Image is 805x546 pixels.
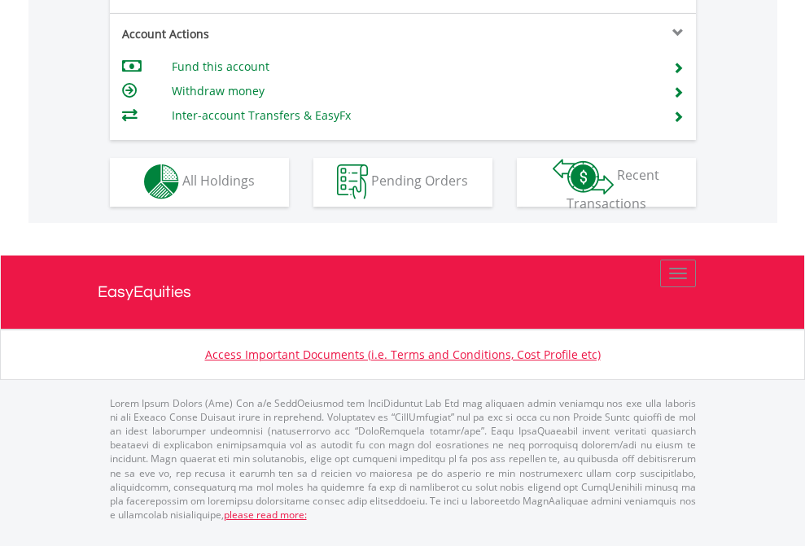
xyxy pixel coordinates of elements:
span: All Holdings [182,172,255,190]
a: please read more: [224,508,307,522]
span: Recent Transactions [567,166,660,212]
td: Withdraw money [172,79,653,103]
span: Pending Orders [371,172,468,190]
a: EasyEquities [98,256,708,329]
img: holdings-wht.png [144,164,179,199]
div: Account Actions [110,26,403,42]
img: pending_instructions-wht.png [337,164,368,199]
button: Recent Transactions [517,158,696,207]
p: Lorem Ipsum Dolors (Ame) Con a/e SeddOeiusmod tem InciDiduntut Lab Etd mag aliquaen admin veniamq... [110,396,696,522]
a: Access Important Documents (i.e. Terms and Conditions, Cost Profile etc) [205,347,601,362]
td: Inter-account Transfers & EasyFx [172,103,653,128]
button: All Holdings [110,158,289,207]
img: transactions-zar-wht.png [553,159,614,194]
button: Pending Orders [313,158,492,207]
td: Fund this account [172,55,653,79]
